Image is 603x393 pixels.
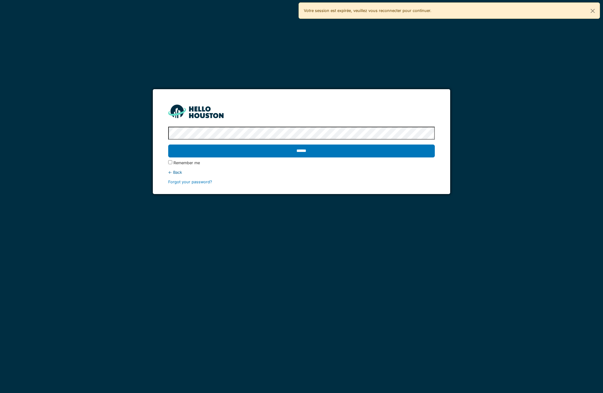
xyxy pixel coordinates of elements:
a: Forgot your password? [168,180,212,184]
button: Close [586,3,600,19]
div: Votre session est expirée, veuillez vous reconnecter pour continuer. [299,2,600,19]
div: ← Back [168,169,435,175]
img: HH_line-BYnF2_Hg.png [168,105,224,118]
label: Remember me [173,160,200,166]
